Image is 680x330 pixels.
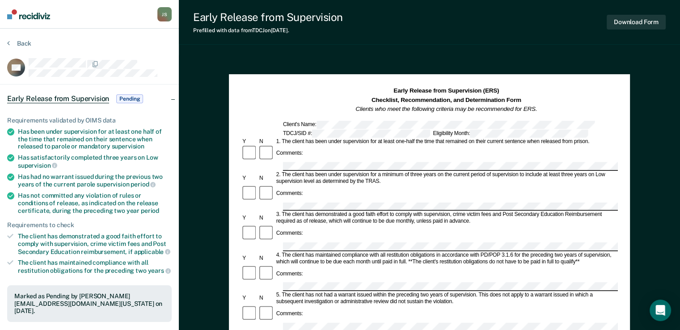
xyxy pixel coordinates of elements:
[18,162,57,169] span: supervision
[650,300,671,321] div: Open Intercom Messenger
[14,292,165,315] div: Marked as Pending by [PERSON_NAME][EMAIL_ADDRESS][DOMAIN_NAME][US_STATE] on [DATE].
[18,259,172,274] div: The client has maintained compliance with all restitution obligations for the preceding two
[372,96,521,103] strong: Checklist, Recommendation, and Determination Form
[141,207,159,214] span: period
[241,175,258,182] div: Y
[258,175,275,182] div: N
[258,138,275,145] div: N
[393,87,499,94] strong: Early Release from Supervision (ERS)
[116,94,143,103] span: Pending
[355,106,537,112] em: Clients who meet the following criteria may be recommended for ERS.
[282,121,596,129] div: Client's Name:
[241,255,258,262] div: Y
[7,221,172,229] div: Requirements to check
[258,295,275,302] div: N
[131,181,156,188] span: period
[431,129,589,137] div: Eligibility Month:
[7,94,109,103] span: Early Release from Supervision
[275,172,618,185] div: 2. The client has been under supervision for a minimum of three years on the current period of su...
[275,150,304,157] div: Comments:
[275,212,618,225] div: 3. The client has demonstrated a good faith effort to comply with supervision, crime victim fees ...
[275,271,304,277] div: Comments:
[241,138,258,145] div: Y
[241,295,258,302] div: Y
[282,129,431,137] div: TDCJ/SID #:
[275,190,304,197] div: Comments:
[275,138,618,145] div: 1. The client has been under supervision for at least one-half the time that remained on their cu...
[258,215,275,222] div: N
[607,15,666,30] button: Download Form
[148,267,171,274] span: years
[193,11,343,24] div: Early Release from Supervision
[18,154,172,169] div: Has satisfactorily completed three years on Low
[275,252,618,265] div: 4. The client has maintained compliance with all restitution obligations in accordance with PD/PO...
[18,233,172,255] div: The client has demonstrated a good faith effort to comply with supervision, crime victim fees and...
[7,117,172,124] div: Requirements validated by OIMS data
[18,128,172,150] div: Has been under supervision for at least one half of the time that remained on their sentence when...
[134,248,170,255] span: applicable
[193,27,343,34] div: Prefilled with data from TDCJ on [DATE] .
[7,39,31,47] button: Back
[275,292,618,305] div: 5. The client has not had a warrant issued within the preceding two years of supervision. This do...
[241,215,258,222] div: Y
[18,192,172,214] div: Has not committed any violation of rules or conditions of release, as indicated on the release ce...
[275,230,304,237] div: Comments:
[258,255,275,262] div: N
[112,143,144,150] span: supervision
[157,7,172,21] div: J S
[7,9,50,19] img: Recidiviz
[275,311,304,317] div: Comments:
[18,173,172,188] div: Has had no warrant issued during the previous two years of the current parole supervision
[157,7,172,21] button: JS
